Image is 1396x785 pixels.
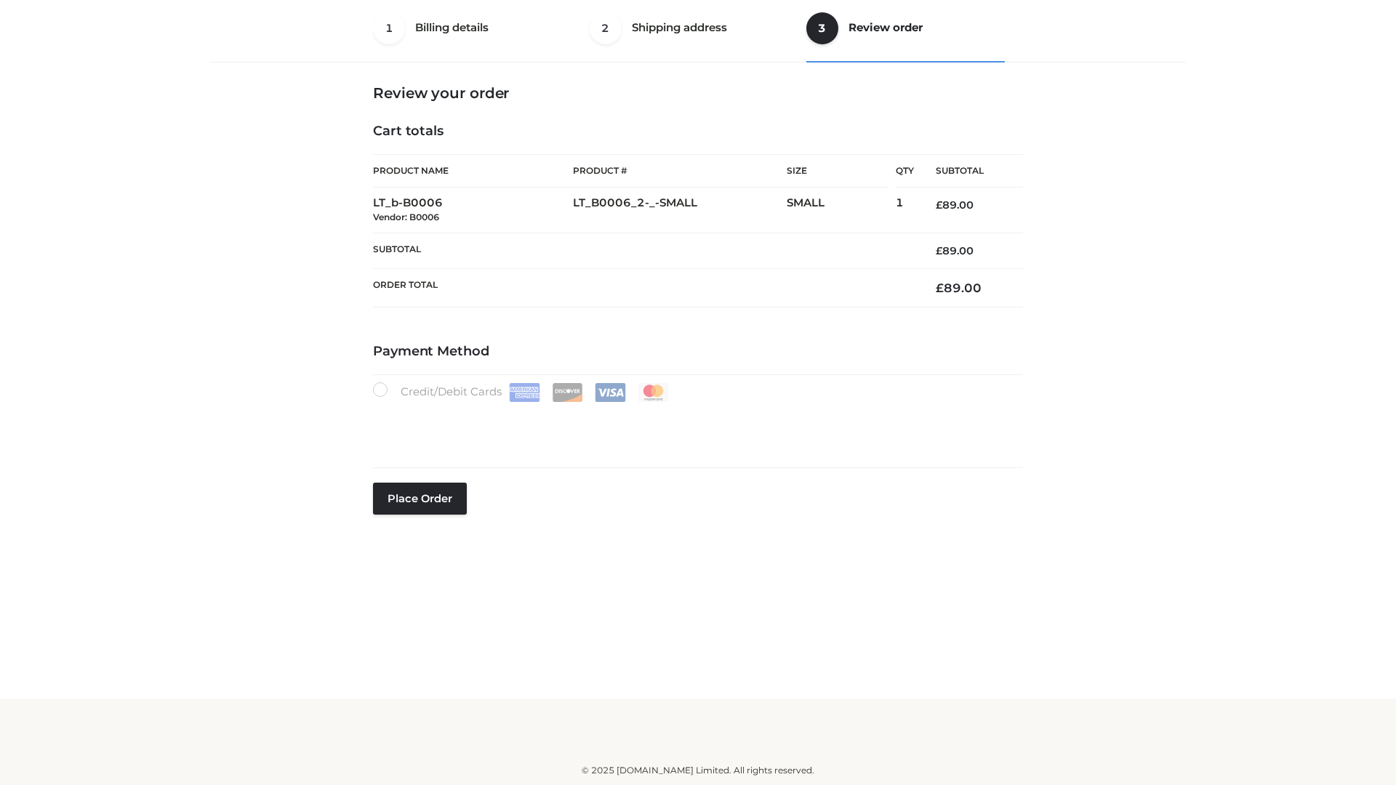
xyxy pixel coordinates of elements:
button: Place order [373,483,467,515]
bdi: 89.00 [936,244,974,257]
h3: Review your order [373,84,1023,102]
img: Discover [552,383,583,402]
div: © 2025 [DOMAIN_NAME] Limited. All rights reserved. [216,763,1180,778]
span: £ [936,244,942,257]
td: SMALL [787,188,896,233]
th: Product Name [373,154,573,188]
th: Order Total [373,269,914,307]
h4: Payment Method [373,344,1023,360]
bdi: 89.00 [936,281,982,295]
img: Visa [595,383,626,402]
h4: Cart totals [373,124,1023,140]
img: Mastercard [638,383,669,402]
small: Vendor: B0006 [373,212,439,222]
bdi: 89.00 [936,198,974,212]
td: 1 [896,188,914,233]
img: Amex [509,383,540,402]
span: £ [936,198,942,212]
span: £ [936,281,944,295]
td: LT_b-B0006 [373,188,573,233]
th: Size [787,155,888,188]
th: Qty [896,154,914,188]
label: Credit/Debit Cards [373,382,670,402]
th: Product # [573,154,787,188]
td: LT_B0006_2-_-SMALL [573,188,787,233]
th: Subtotal [373,233,914,268]
th: Subtotal [914,155,1023,188]
iframe: Secure payment input frame [370,399,1020,452]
